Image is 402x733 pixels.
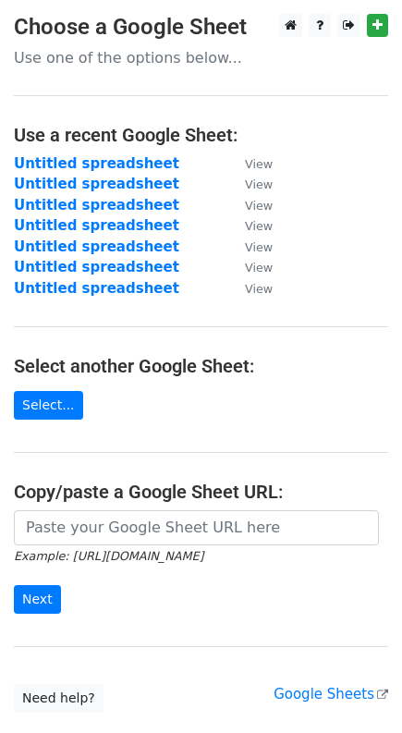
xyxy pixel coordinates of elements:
small: View [245,199,273,213]
a: Google Sheets [274,686,388,702]
input: Next [14,585,61,614]
h4: Copy/paste a Google Sheet URL: [14,481,388,503]
a: View [226,259,273,275]
a: Untitled spreadsheet [14,197,179,214]
a: View [226,217,273,234]
small: Example: [URL][DOMAIN_NAME] [14,549,203,563]
a: View [226,238,273,255]
a: View [226,176,273,192]
h4: Select another Google Sheet: [14,355,388,377]
a: Need help? [14,684,104,713]
a: Untitled spreadsheet [14,155,179,172]
small: View [245,157,273,171]
a: View [226,280,273,297]
p: Use one of the options below... [14,48,388,67]
a: Untitled spreadsheet [14,238,179,255]
a: View [226,155,273,172]
a: Select... [14,391,83,420]
a: Untitled spreadsheet [14,217,179,234]
small: View [245,261,273,275]
a: Untitled spreadsheet [14,280,179,297]
a: Untitled spreadsheet [14,259,179,275]
h4: Use a recent Google Sheet: [14,124,388,146]
h3: Choose a Google Sheet [14,14,388,41]
small: View [245,240,273,254]
a: Untitled spreadsheet [14,176,179,192]
small: View [245,282,273,296]
input: Paste your Google Sheet URL here [14,510,379,545]
small: View [245,219,273,233]
a: View [226,197,273,214]
small: View [245,177,273,191]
